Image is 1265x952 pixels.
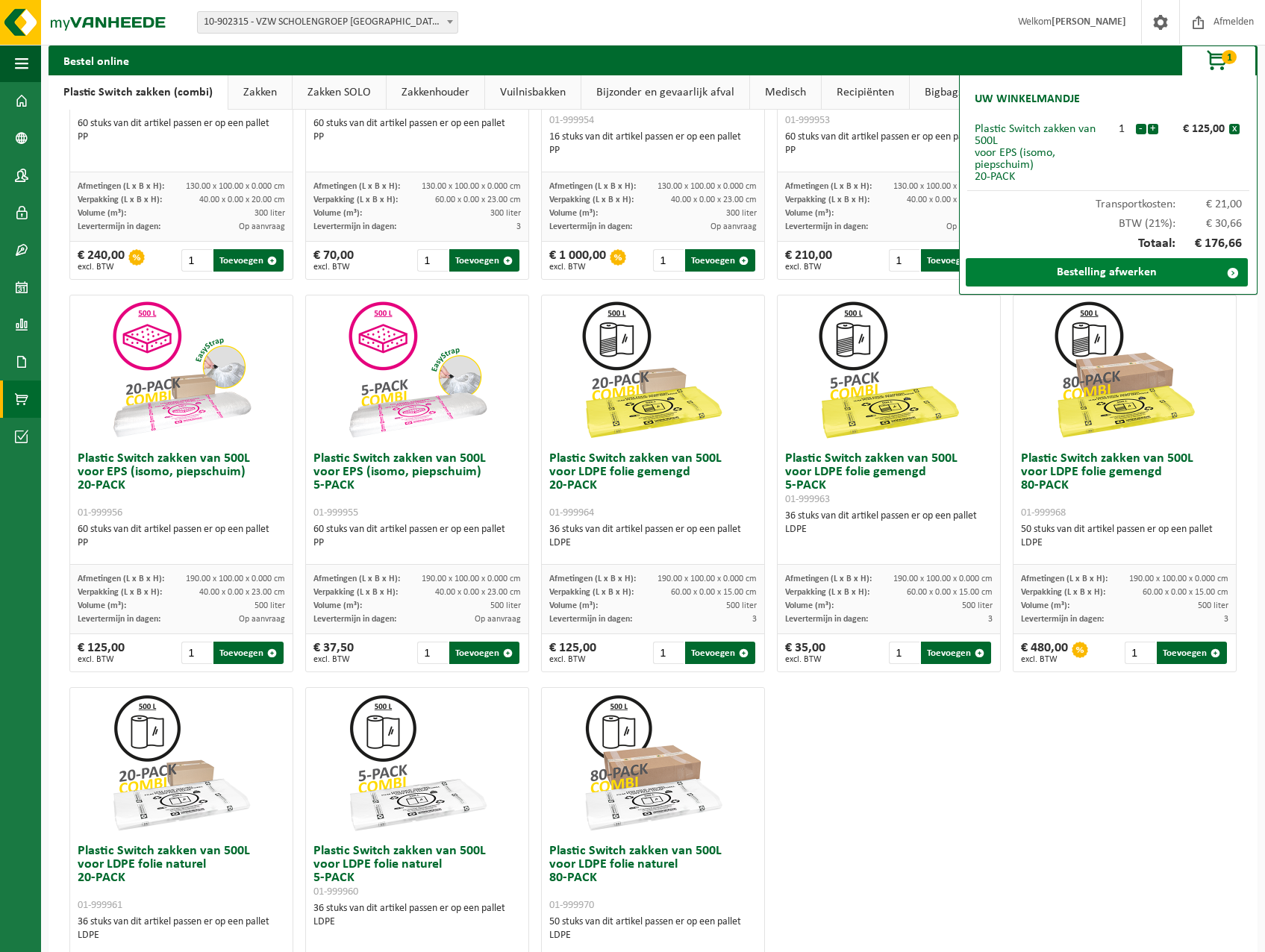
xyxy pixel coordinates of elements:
div: LDPE [1021,536,1228,550]
span: Verpakking (L x B x H): [1021,588,1105,597]
span: 40.00 x 0.00 x 23.00 cm [435,588,521,597]
span: 3 [516,222,521,231]
input: 1 [889,642,919,664]
span: 3 [752,615,757,624]
span: 130.00 x 100.00 x 0.000 cm [186,182,285,191]
span: Verpakking (L x B x H): [78,195,162,204]
span: 40.00 x 0.00 x 23.00 cm [907,195,993,204]
div: LDPE [785,523,993,536]
a: Zakkenhouder [387,75,484,110]
span: Afmetingen (L x B x H): [785,182,872,191]
span: 190.00 x 100.00 x 0.000 cm [186,574,285,583]
input: 1 [653,642,684,664]
strong: [PERSON_NAME] [1052,16,1126,28]
div: 60 stuks van dit artikel passen er op een pallet [78,117,285,144]
h3: Plastic Switch zakken van 500L voor LDPE folie naturel 5-PACK [313,845,521,898]
span: Op aanvraag [946,222,993,231]
span: 01-999953 [785,115,830,126]
div: Transportkosten: [967,191,1249,210]
input: 1 [889,249,919,272]
span: excl. BTW [78,263,125,272]
button: 1 [1181,46,1256,75]
div: € 125,00 [549,642,596,664]
h2: Uw winkelmandje [967,83,1087,116]
img: 01-999960 [343,688,492,837]
span: Verpakking (L x B x H): [549,588,634,597]
img: 01-999970 [578,688,728,837]
div: € 480,00 [1021,642,1068,664]
span: Afmetingen (L x B x H): [78,182,164,191]
span: 40.00 x 0.00 x 23.00 cm [671,195,757,204]
button: Toevoegen [213,249,284,272]
input: 1 [653,249,684,272]
a: Zakken [228,75,292,110]
div: LDPE [313,915,521,929]
span: Volume (m³): [1021,601,1069,610]
button: Toevoegen [921,249,991,272]
span: Op aanvraag [710,222,757,231]
span: 130.00 x 100.00 x 0.000 cm [422,182,521,191]
img: 01-999956 [107,295,256,445]
span: excl. BTW [313,655,354,664]
button: Toevoegen [449,249,519,272]
span: 300 liter [726,209,757,218]
span: Volume (m³): [313,601,362,610]
button: Toevoegen [685,642,755,664]
span: excl. BTW [549,655,596,664]
span: 01-999954 [549,115,594,126]
span: Levertermijn in dagen: [78,615,160,624]
span: 40.00 x 0.00 x 20.00 cm [199,195,285,204]
span: excl. BTW [78,655,125,664]
span: Verpakking (L x B x H): [313,588,398,597]
button: Toevoegen [685,249,755,272]
span: excl. BTW [785,263,832,272]
span: Levertermijn in dagen: [785,222,868,231]
div: € 1 000,00 [549,249,606,272]
h3: Plastic Switch zakken van 500L voor LDPE folie naturel 20-PACK [78,845,285,912]
img: 01-999955 [343,295,492,445]
a: Recipiënten [822,75,909,110]
input: 1 [417,249,448,272]
div: PP [785,144,993,157]
span: € 176,66 [1175,237,1243,251]
div: PP [78,131,285,144]
a: Plastic Switch zakken (combi) [49,75,228,110]
input: 1 [181,249,212,272]
button: Toevoegen [449,642,519,664]
span: Volume (m³): [549,601,598,610]
div: 36 stuks van dit artikel passen er op een pallet [785,510,993,536]
span: 190.00 x 100.00 x 0.000 cm [893,574,993,583]
h3: Plastic Switch zakken van 500L voor EPS (isomo, piepschuim) 5-PACK [313,452,521,519]
a: Vuilnisbakken [485,75,581,110]
span: Levertermijn in dagen: [313,615,396,624]
a: Bestelling afwerken [966,258,1248,286]
button: Toevoegen [213,642,284,664]
span: Op aanvraag [475,615,521,624]
div: 60 stuks van dit artikel passen er op een pallet [78,523,285,550]
span: 60.00 x 0.00 x 15.00 cm [907,588,993,597]
span: 01-999963 [785,494,830,505]
h3: Plastic Switch zakken van 500L voor LDPE folie naturel 80-PACK [549,845,757,912]
div: € 125,00 [78,642,125,664]
span: 190.00 x 100.00 x 0.000 cm [658,574,757,583]
span: excl. BTW [549,263,606,272]
span: Verpakking (L x B x H): [785,588,869,597]
div: 60 stuks van dit artikel passen er op een pallet [313,523,521,550]
span: Volume (m³): [549,209,598,218]
a: Zakken SOLO [293,75,386,110]
span: Afmetingen (L x B x H): [1021,574,1108,583]
span: Verpakking (L x B x H): [78,588,162,597]
h3: Plastic Switch zakken van 500L voor LDPE folie gemengd 20-PACK [549,452,757,519]
span: 500 liter [1198,601,1228,610]
span: 500 liter [254,601,285,610]
span: 300 liter [254,209,285,218]
span: 01-999970 [549,900,594,911]
span: 01-999955 [313,507,358,519]
h3: Plastic Switch zakken van 500L voor LDPE folie gemengd 80-PACK [1021,452,1228,519]
span: 10-902315 - VZW SCHOLENGROEP SINT-MICHIEL - CONTAINERPARK VTI - ROESELARE [197,11,458,34]
span: € 30,66 [1175,218,1243,230]
h3: Plastic Switch zakken van 500L voor LDPE folie gemengd 5-PACK [785,452,993,506]
span: 01-999968 [1021,507,1066,519]
button: x [1229,124,1240,134]
h3: Plastic Switch zakken van 500L voor EPS (isomo, piepschuim) 20-PACK [78,452,285,519]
